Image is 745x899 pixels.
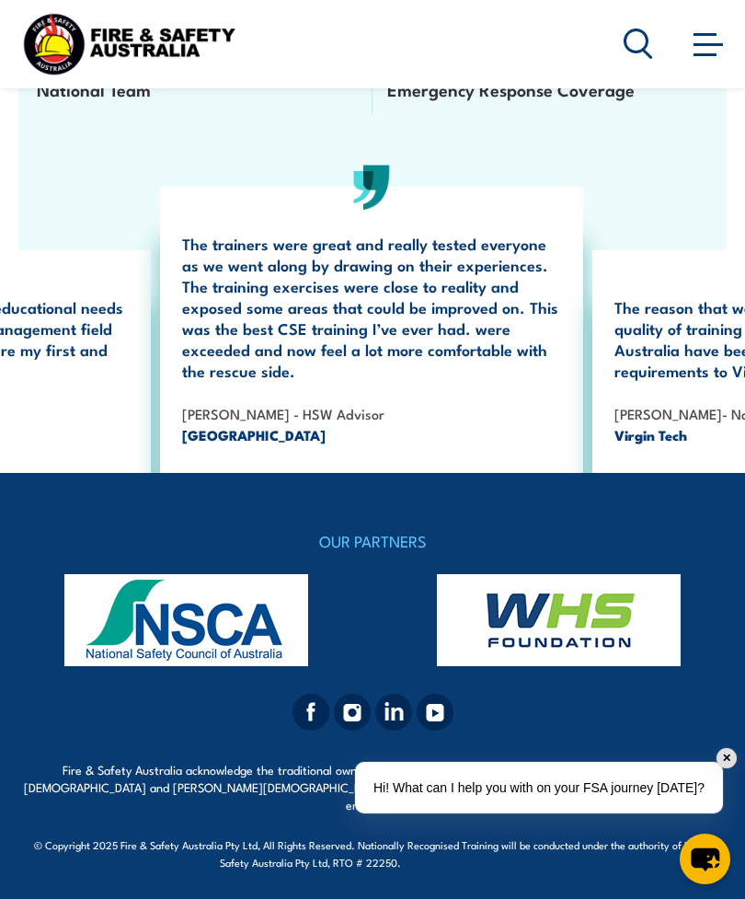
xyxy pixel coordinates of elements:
div: Hi! What can I help you with on your FSA journey [DATE]? [355,762,723,813]
span: © Copyright 2025 Fire & Safety Australia Pty Ltd, All Rights Reserved. Nationally Recognised Trai... [18,836,727,870]
p: The trainers were great and really tested everyone as we went along by drawing on their experienc... [182,233,565,381]
span: [GEOGRAPHIC_DATA] [182,424,565,445]
div: ✕ [716,748,737,768]
p: National Team [37,78,358,99]
img: nsca-logo-footer [18,574,354,666]
p: Fire & Safety Australia acknowledge the traditional owners of the land on which we live and work.... [18,761,727,813]
a: KND Digital [461,852,525,870]
button: chat-button [680,834,730,884]
img: whs-logo-footer [391,574,727,666]
h4: OUR PARTNERS [18,528,727,554]
strong: [PERSON_NAME] - HSW Advisor [182,403,384,423]
span: Site: [422,855,525,870]
p: Emergency Response Coverage [387,78,708,99]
